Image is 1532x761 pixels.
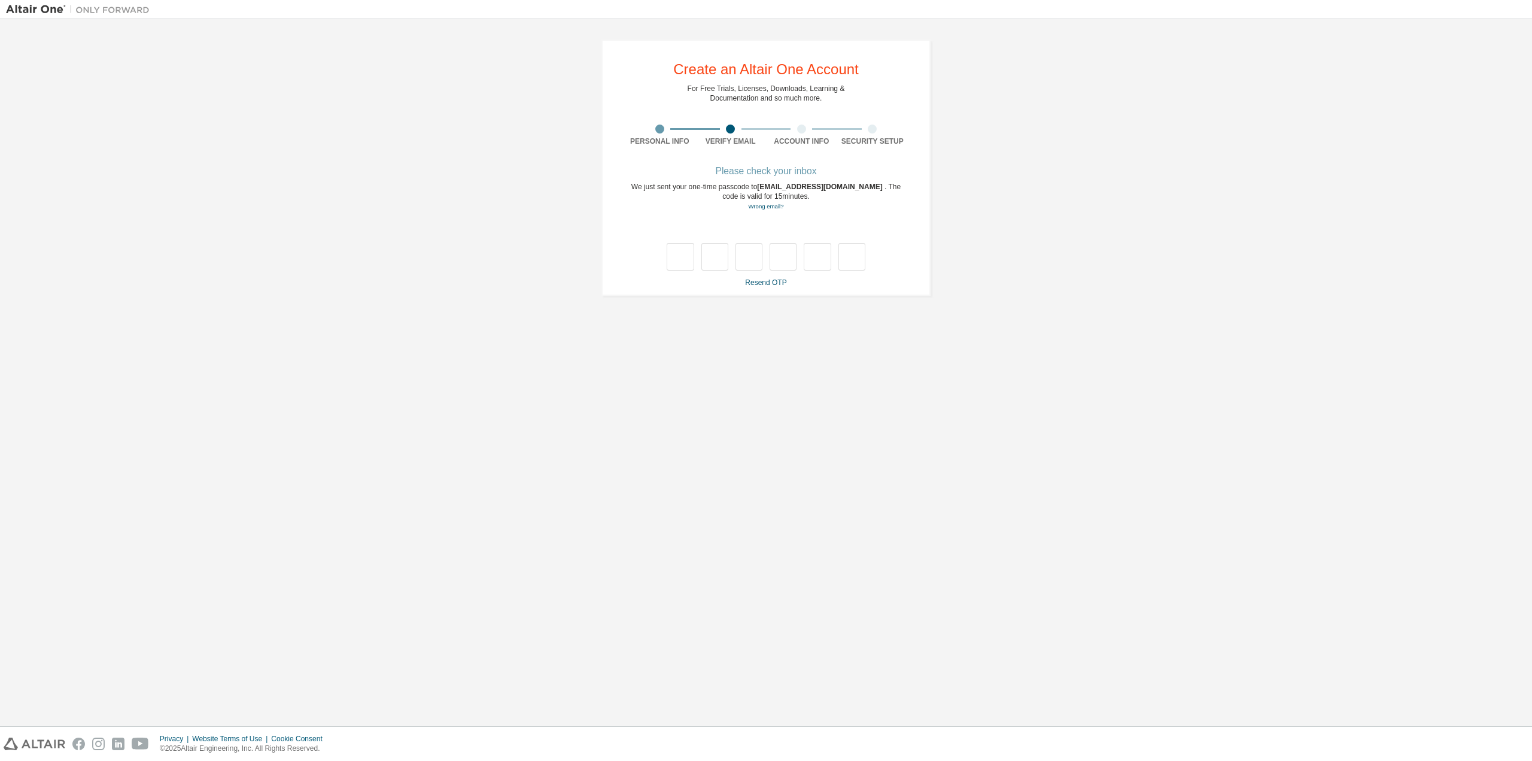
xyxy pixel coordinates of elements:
[6,4,156,16] img: Altair One
[766,137,837,146] div: Account Info
[132,738,149,750] img: youtube.svg
[837,137,908,146] div: Security Setup
[112,738,124,750] img: linkedin.svg
[160,744,330,754] p: © 2025 Altair Engineering, Inc. All Rights Reserved.
[757,183,884,191] span: [EMAIL_ADDRESS][DOMAIN_NAME]
[4,738,65,750] img: altair_logo.svg
[745,278,786,287] a: Resend OTP
[160,734,192,744] div: Privacy
[271,734,329,744] div: Cookie Consent
[695,137,767,146] div: Verify Email
[624,137,695,146] div: Personal Info
[624,168,908,175] div: Please check your inbox
[624,182,908,211] div: We just sent your one-time passcode to . The code is valid for 15 minutes.
[92,738,105,750] img: instagram.svg
[688,84,845,103] div: For Free Trials, Licenses, Downloads, Learning & Documentation and so much more.
[673,62,859,77] div: Create an Altair One Account
[192,734,271,744] div: Website Terms of Use
[72,738,85,750] img: facebook.svg
[748,203,783,210] a: Go back to the registration form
